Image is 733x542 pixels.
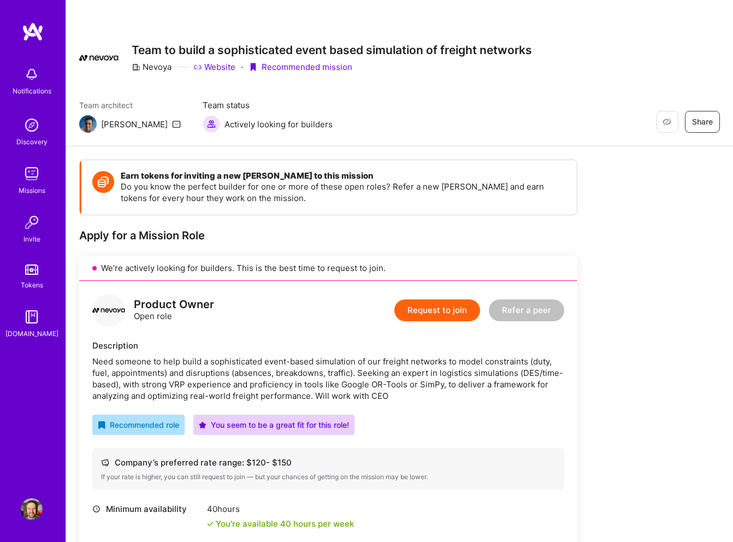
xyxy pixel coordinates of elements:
i: icon RecommendedBadge [98,421,105,429]
h3: Team to build a sophisticated event based simulation of freight networks [132,43,532,57]
div: Open role [134,299,214,322]
div: If your rate is higher, you can still request to join — but your chances of getting on the missio... [101,473,555,481]
div: Notifications [13,85,51,97]
div: Product Owner [134,299,214,310]
img: bell [21,63,43,85]
div: Apply for a Mission Role [79,228,577,243]
div: Need someone to help build a sophisticated event-based simulation of our freight networks to mode... [92,356,564,402]
img: tokens [25,264,38,275]
i: icon PurpleRibbon [249,63,257,72]
div: 40 hours [207,503,354,515]
div: Invite [23,233,40,245]
a: Website [193,61,235,73]
h4: Earn tokens for inviting a new [PERSON_NAME] to this mission [121,171,566,181]
div: Minimum availability [92,503,202,515]
i: icon Cash [101,458,109,467]
div: Description [92,340,564,351]
span: Actively looking for builders [224,119,333,130]
img: Token icon [92,171,114,193]
img: logo [92,294,125,327]
img: User Avatar [21,498,43,520]
button: Refer a peer [489,299,564,321]
i: icon CompanyGray [132,63,140,72]
img: Invite [21,211,43,233]
p: Do you know the perfect builder for one or more of these open roles? Refer a new [PERSON_NAME] an... [121,181,566,204]
div: Missions [19,185,45,196]
div: We’re actively looking for builders. This is the best time to request to join. [79,256,577,281]
span: Team status [203,99,333,111]
img: guide book [21,306,43,328]
div: Recommended role [98,419,179,431]
i: icon PurpleStar [199,421,206,429]
div: · [241,61,243,73]
button: Request to join [394,299,480,321]
div: [DOMAIN_NAME] [5,328,58,339]
div: Recommended mission [249,61,352,73]
div: Nevoya [132,61,172,73]
img: teamwork [21,163,43,185]
div: Company’s preferred rate range: $ 120 - $ 150 [101,457,555,468]
div: Tokens [21,279,43,291]
div: [PERSON_NAME] [101,119,168,130]
i: icon Clock [92,505,101,513]
span: Share [692,116,713,127]
i: icon Check [207,521,214,527]
i: icon EyeClosed [663,117,671,126]
div: You seem to be a great fit for this role! [199,419,349,431]
img: Actively looking for builders [203,115,220,133]
div: Discovery [16,136,48,148]
i: icon Mail [172,120,181,128]
img: Team Architect [79,115,97,133]
span: Team architect [79,99,181,111]
div: You're available 40 hours per week [207,518,354,529]
img: discovery [21,114,43,136]
img: logo [22,22,44,42]
img: Company Logo [79,55,119,61]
